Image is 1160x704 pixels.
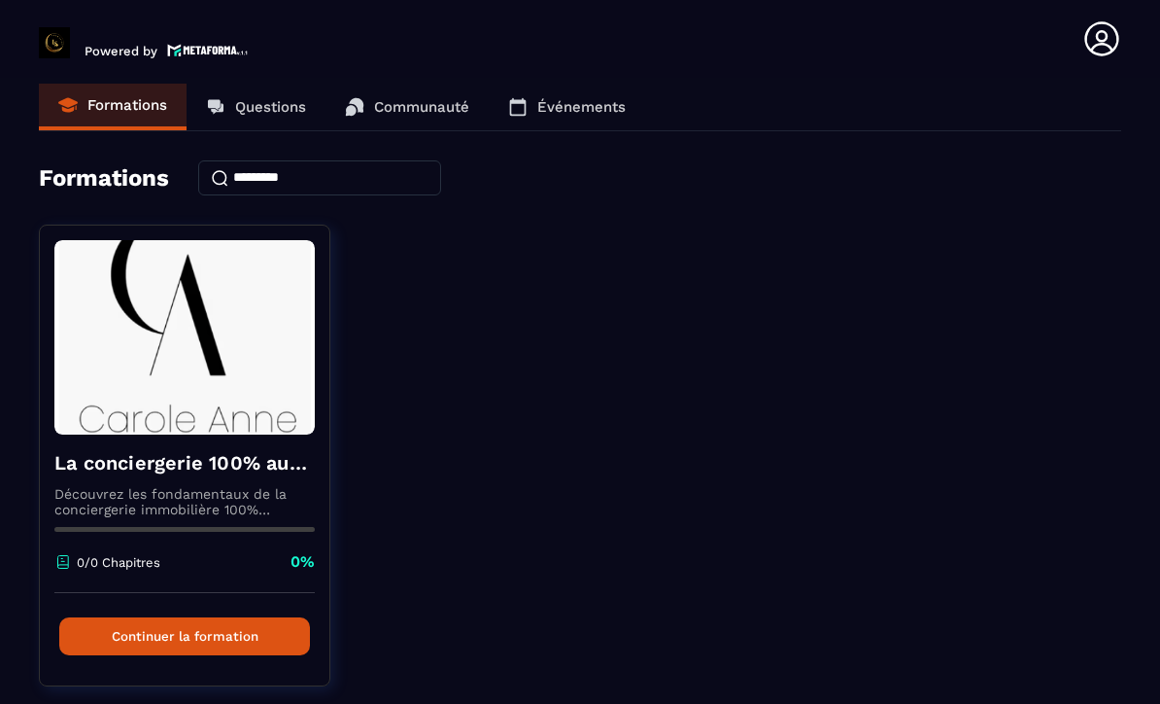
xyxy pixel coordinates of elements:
p: Questions [235,98,306,116]
h4: La conciergerie 100% automatisée [54,449,315,476]
p: 0% [290,551,315,573]
p: Événements [537,98,626,116]
img: logo [167,42,249,58]
p: 0/0 Chapitres [77,555,160,570]
a: Communauté [325,84,489,130]
button: Continuer la formation [59,617,310,655]
p: Powered by [85,44,157,58]
p: Découvrez les fondamentaux de la conciergerie immobilière 100% automatisée. Cette formation est c... [54,486,315,517]
p: Communauté [374,98,469,116]
p: Formations [87,96,167,114]
a: Formations [39,84,187,130]
a: Questions [187,84,325,130]
h4: Formations [39,164,169,192]
img: formation-background [54,240,315,435]
img: logo-branding [39,27,70,58]
a: Événements [489,84,645,130]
